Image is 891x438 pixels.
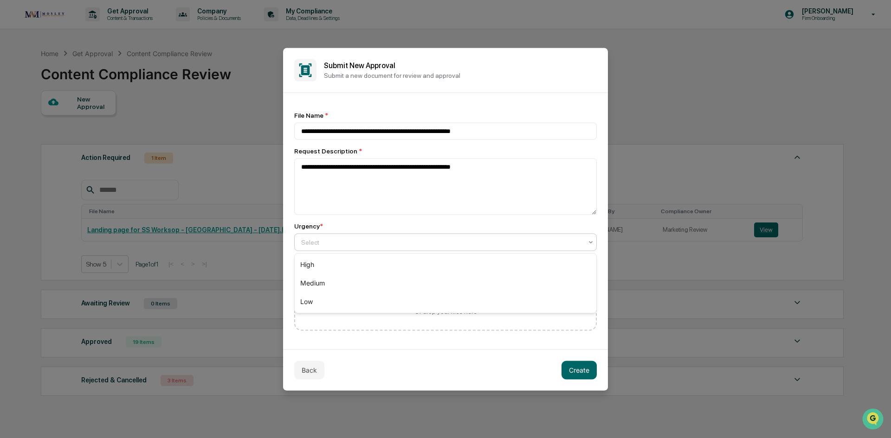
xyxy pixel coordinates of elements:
div: Request Description [294,147,597,154]
button: Create [562,361,597,379]
span: Data Lookup [19,134,58,144]
div: Low [295,292,596,311]
div: Urgency [294,222,323,229]
button: Start new chat [158,74,169,85]
h2: Submit New Approval [324,61,597,70]
div: 🖐️ [9,118,17,125]
div: Start new chat [32,71,152,80]
div: We're available if you need us! [32,80,117,88]
a: 🖐️Preclearance [6,113,64,130]
div: 🗄️ [67,118,75,125]
img: 1746055101610-c473b297-6a78-478c-a979-82029cc54cd1 [9,71,26,88]
a: Powered byPylon [65,157,112,164]
span: Preclearance [19,117,60,126]
div: Medium [295,274,596,292]
span: Pylon [92,157,112,164]
div: High [295,255,596,274]
p: Submit a new document for review and approval [324,72,597,79]
div: 🔎 [9,135,17,143]
a: 🔎Data Lookup [6,131,62,147]
iframe: Open customer support [861,407,886,432]
p: How can we help? [9,19,169,34]
a: 🗄️Attestations [64,113,119,130]
span: Attestations [77,117,115,126]
div: File Name [294,111,597,119]
button: Back [294,361,324,379]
